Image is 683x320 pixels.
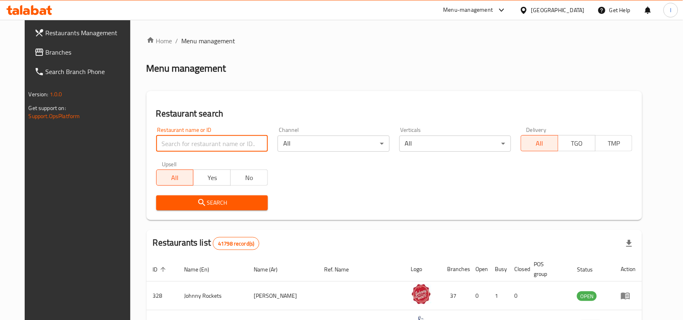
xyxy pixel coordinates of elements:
[524,138,555,149] span: All
[399,136,511,152] div: All
[193,170,231,186] button: Yes
[156,136,268,152] input: Search for restaurant name or ID..
[619,234,639,253] div: Export file
[146,62,226,75] h2: Menu management
[213,240,259,248] span: 41798 record(s)
[28,42,139,62] a: Branches
[213,237,259,250] div: Total records count
[489,257,508,282] th: Busy
[531,6,585,15] div: [GEOGRAPHIC_DATA]
[595,135,633,151] button: TMP
[197,172,227,184] span: Yes
[577,291,597,301] div: OPEN
[577,265,603,274] span: Status
[670,6,671,15] span: l
[278,136,389,152] div: All
[247,282,318,310] td: [PERSON_NAME]
[178,282,248,310] td: Johnny Rockets
[29,89,49,100] span: Version:
[176,36,178,46] li: /
[599,138,630,149] span: TMP
[29,103,66,113] span: Get support on:
[29,111,80,121] a: Support.OpsPlatform
[230,170,268,186] button: No
[526,127,547,133] label: Delivery
[46,47,132,57] span: Branches
[185,265,220,274] span: Name (En)
[577,292,597,301] span: OPEN
[46,28,132,38] span: Restaurants Management
[508,282,528,310] td: 0
[160,172,191,184] span: All
[441,257,469,282] th: Branches
[405,257,441,282] th: Logo
[614,257,642,282] th: Action
[162,161,177,167] label: Upsell
[156,108,633,120] h2: Restaurant search
[443,5,493,15] div: Menu-management
[182,36,235,46] span: Menu management
[508,257,528,282] th: Closed
[146,36,172,46] a: Home
[156,170,194,186] button: All
[46,67,132,76] span: Search Branch Phone
[156,195,268,210] button: Search
[621,291,636,301] div: Menu
[163,198,261,208] span: Search
[50,89,62,100] span: 1.0.0
[469,282,489,310] td: 0
[146,36,643,46] nav: breadcrumb
[489,282,508,310] td: 1
[562,138,592,149] span: TGO
[441,282,469,310] td: 37
[324,265,359,274] span: Ref. Name
[534,259,561,279] span: POS group
[411,284,431,304] img: Johnny Rockets
[234,172,265,184] span: No
[153,237,260,250] h2: Restaurants list
[558,135,596,151] button: TGO
[469,257,489,282] th: Open
[146,282,178,310] td: 328
[28,23,139,42] a: Restaurants Management
[153,265,168,274] span: ID
[28,62,139,81] a: Search Branch Phone
[254,265,288,274] span: Name (Ar)
[521,135,558,151] button: All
